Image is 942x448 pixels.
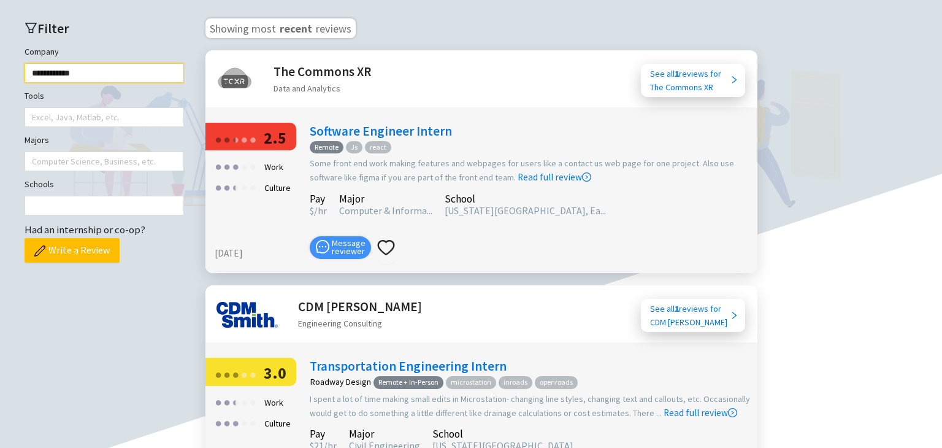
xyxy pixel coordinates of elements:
div: ● [249,129,256,149]
h3: Showing most reviews [205,18,356,38]
span: Remote [310,141,343,154]
b: 1 [675,68,679,79]
div: Some front end work making features and webpages for users like a contact us web page for one pro... [310,156,751,185]
span: Computer & Informa... [339,204,432,217]
div: ● [249,156,256,176]
img: CDM Smith [216,296,278,333]
div: ● [232,156,239,176]
span: filter [25,21,37,34]
span: right [730,75,738,84]
div: ● [232,413,239,432]
div: ● [232,177,235,196]
button: Write a Review [25,238,120,263]
h2: Filter [25,18,184,39]
a: See all1reviews forThe Commons XR [641,64,745,97]
div: ● [240,156,248,176]
span: 3.0 [264,363,286,383]
div: ● [223,156,231,176]
div: [DATE] [215,246,304,261]
div: ● [215,129,222,149]
span: Had an internship or co-op? [25,223,145,236]
span: /hr [314,204,327,217]
a: Read full review [664,346,737,419]
div: ● [223,177,231,196]
span: Message reviewer [332,239,366,255]
div: ● [240,392,248,411]
label: Tools [25,89,44,102]
span: $ [310,204,314,217]
span: message [316,240,329,253]
label: Company [25,45,59,58]
a: Transportation Engineering Intern [310,358,507,374]
div: ● [240,365,248,384]
div: ● [215,392,222,411]
div: ● [223,129,231,149]
div: ● [215,177,222,196]
span: Js [346,141,362,154]
div: See all reviews for CDM [PERSON_NAME] [650,302,730,329]
span: right [730,311,738,320]
div: Pay [310,195,327,203]
span: [US_STATE][GEOGRAPHIC_DATA], Ea... [445,204,606,217]
div: Major [339,195,432,203]
label: Schools [25,177,54,191]
div: Work [261,156,287,177]
div: ● [249,413,256,432]
img: The Commons XR [216,61,253,98]
span: Write a Review [48,242,110,258]
span: right-circle [582,172,591,182]
div: ● [232,365,239,384]
div: ● [232,392,239,411]
div: See all reviews for The Commons XR [650,67,730,94]
div: ● [232,392,235,411]
div: ● [215,156,222,176]
span: recent [278,20,313,34]
span: inroads [499,376,532,389]
img: pencil.png [34,245,45,257]
div: ● [215,413,222,432]
div: ● [240,129,248,149]
div: Culture [261,177,294,198]
div: Engineering Consulting [298,317,422,330]
div: ● [223,413,231,432]
h2: CDM [PERSON_NAME] [298,296,422,317]
div: ● [249,365,256,384]
div: School [432,430,573,438]
a: Software Engineer Intern [310,123,452,139]
div: School [445,195,606,203]
input: Tools [32,110,34,125]
span: microstation [446,376,496,389]
span: heart [377,239,395,257]
h2: The Commons XR [274,61,372,82]
span: right-circle [728,408,737,417]
div: I spent a lot of time making small edits in Microstation- changing line styles, changing text and... [310,392,751,420]
label: Majors [25,133,49,147]
div: Culture [261,413,294,434]
div: Data and Analytics [274,82,372,95]
div: ● [215,365,222,384]
div: ● [223,392,231,411]
span: Remote + In-Person [373,376,443,389]
div: ● [240,177,248,196]
div: ● [232,129,235,149]
div: ● [223,365,231,384]
input: Company [32,66,83,80]
div: ● [249,392,256,411]
div: ● [240,413,248,432]
a: Read full review [518,110,591,183]
div: ● [249,177,256,196]
span: react [365,141,391,154]
span: 2.5 [264,128,286,148]
div: Major [349,430,420,438]
div: Roadway Design [310,377,371,386]
b: 1 [675,303,679,314]
span: openroads [535,376,578,389]
a: See all1reviews forCDM [PERSON_NAME] [641,299,745,332]
div: ● [232,129,239,149]
div: Work [261,392,287,413]
div: Pay [310,430,337,438]
div: ● [232,177,239,196]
